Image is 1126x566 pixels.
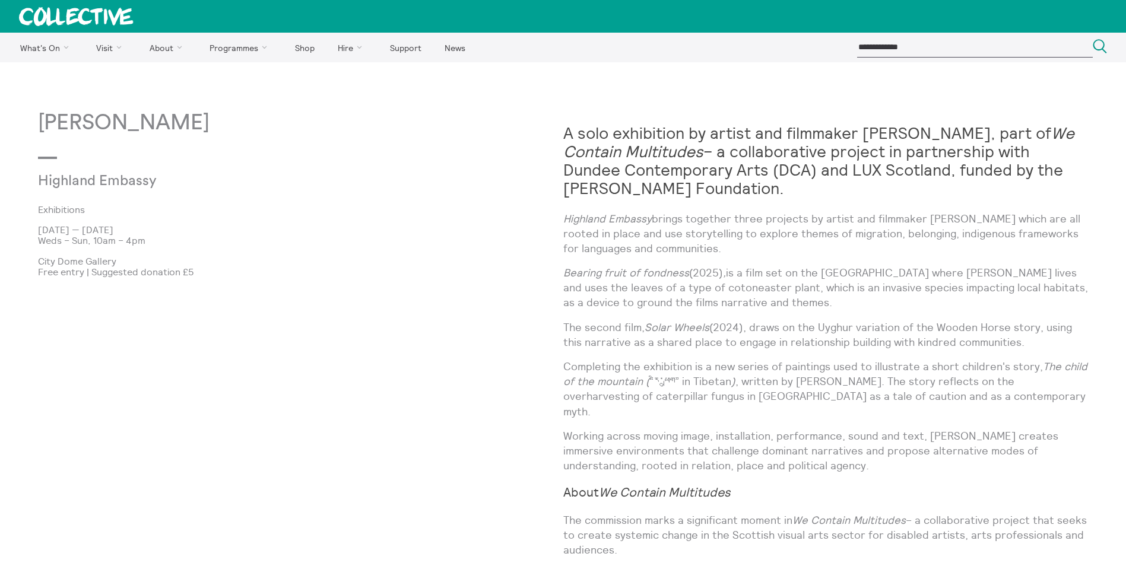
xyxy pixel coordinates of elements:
em: ) [731,374,735,388]
p: City Dome Gallery [38,256,563,266]
a: Support [379,33,432,62]
p: Working across moving image, installation, performance, sound and text, [PERSON_NAME] creates imm... [563,428,1089,473]
a: Hire [328,33,378,62]
em: , [723,266,726,279]
em: ( [646,374,649,388]
strong: A solo exhibition by artist and filmmaker [PERSON_NAME], part of – a collaborative project in par... [563,123,1074,198]
em: Solar Wheels [645,320,709,334]
em: Bearing fruit of fondness [563,266,689,279]
p: Highland Embassy [38,173,388,190]
em: The child of the mountain [563,360,1087,388]
a: Visit [86,33,137,62]
p: Completing the exhibition is a new series of paintings used to illustrate a short children's stor... [563,359,1089,419]
a: News [434,33,475,62]
a: Exhibitions [38,204,544,215]
a: Shop [284,33,325,62]
em: Highland Embassy [563,212,652,225]
a: About [139,33,197,62]
p: brings together three projects by artist and filmmaker [PERSON_NAME] which are all rooted in plac... [563,211,1089,256]
p: Weds – Sun, 10am – 4pm [38,235,563,246]
p: [PERSON_NAME] [38,111,563,135]
p: The second film, (2024), draws on the Uyghur variation of the Wooden Horse story, using this narr... [563,320,1089,349]
em: We Contain Multitudes [599,484,731,500]
p: Free entry | Suggested donation £5 [38,266,563,277]
p: The commission marks a significant moment in – a collaborative project that seeks to create syste... [563,513,1089,558]
strong: About [563,484,731,500]
p: (2025) is a film set on the [GEOGRAPHIC_DATA] where [PERSON_NAME] lives and uses the leaves of a ... [563,265,1089,310]
p: [DATE] — [DATE] [38,224,563,235]
em: We Contain Multitudes [563,123,1074,161]
a: Programmes [199,33,283,62]
a: What's On [9,33,84,62]
em: We Contain Multitudes [792,513,906,527]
